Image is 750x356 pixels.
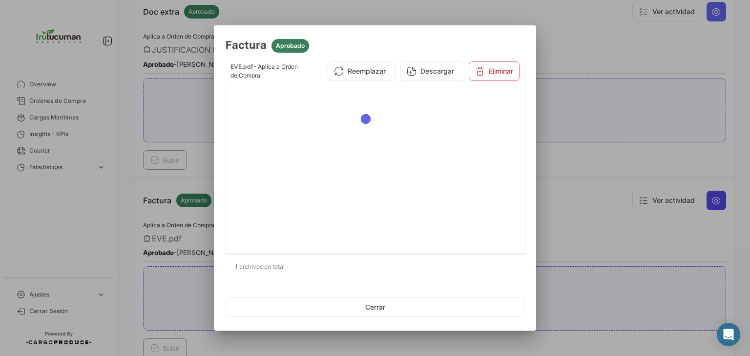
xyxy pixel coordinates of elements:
span: - Aplica a Orden de Compra [230,63,298,79]
span: Aprobado [276,41,305,50]
div: Abrir Intercom Messenger [717,323,740,346]
button: Reemplazar [328,61,396,81]
span: EVE.pdf [230,63,253,70]
div: 1 archivos en total [226,255,524,279]
button: Eliminar [469,61,520,81]
h3: Factura [226,37,524,53]
button: Cerrar [226,297,524,317]
button: Descargar [400,61,464,81]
